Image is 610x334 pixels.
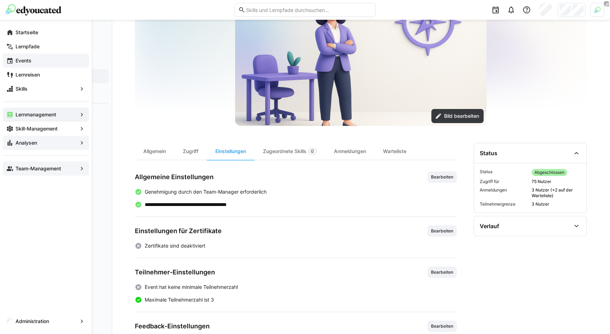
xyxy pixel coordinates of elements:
[480,187,529,199] span: Anmeldungen
[145,188,267,195] p: Genehmigung durch den Team-Manager erforderlich
[174,143,207,160] div: Zugriff
[480,223,499,230] div: Verlauf
[427,321,457,332] button: Bearbeiten
[532,201,581,207] span: 3 Nutzer
[430,323,454,329] span: Bearbeiten
[480,150,497,157] div: Status
[255,143,325,160] div: Zugeordnete Skills
[325,143,375,160] div: Anmeldungen
[245,7,372,13] input: Skills und Lernpfade durchsuchen…
[135,322,210,330] h3: Feedback-Einstellungen
[427,225,457,237] button: Bearbeiten
[431,109,484,123] button: Bild bearbeiten
[480,201,529,207] span: Teilnehmergrenze
[480,179,529,184] span: Zugriff für
[532,179,581,184] span: 75 Nutzer
[135,227,222,235] h3: Einstellungen für Zertifikate
[145,284,238,291] p: Event hat keine minimale Teilnehmerzahl
[135,143,174,160] div: Allgemein
[430,228,454,234] span: Bearbeiten
[135,268,215,276] h3: Teilnehmer-Einstellungen
[207,143,255,160] div: Einstellungen
[427,267,457,278] button: Bearbeiten
[443,113,480,120] span: Bild bearbeiten
[430,269,454,275] span: Bearbeiten
[145,296,214,303] p: Maximale Teilnehmerzahl ist 3
[375,143,415,160] div: Warteliste
[135,173,214,181] h3: Allgemeine Einstellungen
[534,170,564,175] span: Abgeschlossen
[427,171,457,183] button: Bearbeiten
[145,242,205,249] span: Zertifikate sind deaktiviert
[311,148,314,154] span: 0
[532,187,581,199] span: 3 Nutzer (+2 auf der Warteliste)
[480,169,529,176] span: Status
[430,174,454,180] span: Bearbeiten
